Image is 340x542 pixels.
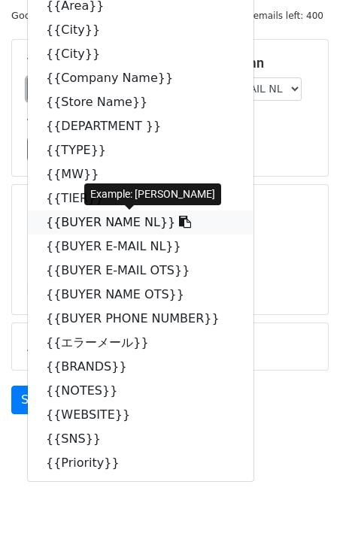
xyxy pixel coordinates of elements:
[28,138,253,162] a: {{TYPE}}
[28,331,253,355] a: {{エラーメール}}
[28,66,253,90] a: {{Company Name}}
[28,427,253,451] a: {{SNS}}
[222,10,329,21] a: Daily emails left: 400
[84,183,221,205] div: Example: [PERSON_NAME]
[265,470,340,542] iframe: Chat Widget
[11,10,88,21] small: Google Sheet:
[28,235,253,259] a: {{BUYER E-MAIL NL}}
[28,283,253,307] a: {{BUYER NAME OTS}}
[28,186,253,210] a: {{TIER}}
[28,114,253,138] a: {{DEPARTMENT }}
[28,259,253,283] a: {{BUYER E-MAIL OTS}}
[28,355,253,379] a: {{BRANDS}}
[28,42,253,66] a: {{City}}
[28,403,253,427] a: {{WEBSITE}}
[28,162,253,186] a: {{MW}}
[28,307,253,331] a: {{BUYER PHONE NUMBER}}
[28,210,253,235] a: {{BUYER NAME NL}}
[222,8,329,24] span: Daily emails left: 400
[28,379,253,403] a: {{NOTES}}
[28,90,253,114] a: {{Store Name}}
[265,470,340,542] div: Chat-widget
[28,451,253,475] a: {{Priority}}
[28,18,253,42] a: {{City}}
[11,386,61,414] a: Send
